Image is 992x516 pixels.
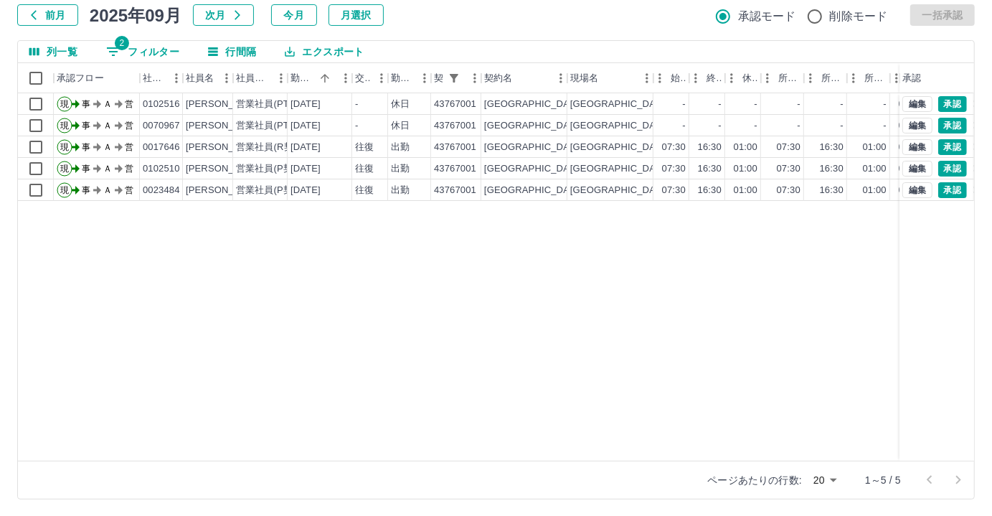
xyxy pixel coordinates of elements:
text: Ａ [103,121,112,131]
div: 勤務区分 [388,63,431,93]
div: 勤務日 [290,63,315,93]
div: 勤務区分 [391,63,414,93]
button: メニュー [414,67,435,89]
div: 07:30 [777,162,800,176]
text: Ａ [103,99,112,109]
div: - [841,98,844,111]
div: 所定終業 [804,63,847,93]
div: - [884,98,887,111]
div: 所定開始 [778,63,801,93]
div: 承認 [902,63,921,93]
div: 休日 [391,98,410,111]
div: - [755,98,757,111]
text: 事 [82,121,90,131]
text: Ａ [103,164,112,174]
div: 往復 [355,162,374,176]
div: 43767001 [434,184,476,197]
text: Ａ [103,142,112,152]
div: [DATE] [290,162,321,176]
text: 現 [60,185,69,195]
text: 現 [60,121,69,131]
div: 07:30 [662,184,686,197]
button: メニュー [166,67,187,89]
div: [DATE] [290,184,321,197]
button: 承認 [938,182,967,198]
div: 社員番号 [143,63,166,93]
button: 承認 [938,139,967,155]
div: 09:00 [899,162,922,176]
div: 営業社員(P契約) [236,162,306,176]
span: 承認モード [738,8,796,25]
div: 承認フロー [57,63,104,93]
div: [GEOGRAPHIC_DATA] [484,98,583,111]
div: 1件のフィルターを適用中 [444,68,464,88]
text: 事 [82,185,90,195]
div: - [755,119,757,133]
text: 営 [125,121,133,131]
div: 所定休憩 [847,63,890,93]
div: 営業社員(R契約) [236,141,306,154]
button: メニュー [550,67,572,89]
div: 出勤 [391,162,410,176]
div: 20 [808,470,842,491]
div: 契約コード [431,63,481,93]
button: 承認 [938,161,967,177]
button: 次月 [193,4,254,26]
div: 始業 [653,63,689,93]
h5: 2025年09月 [90,4,181,26]
div: 09:00 [899,141,922,154]
div: 0102510 [143,162,180,176]
div: 承認 [899,63,974,93]
div: 43767001 [434,98,476,111]
div: 01:00 [863,162,887,176]
div: 16:30 [698,184,722,197]
button: ソート [315,68,335,88]
div: [PERSON_NAME] [186,119,264,133]
div: 07:30 [662,162,686,176]
div: [GEOGRAPHIC_DATA] [484,141,583,154]
button: 今月 [271,4,317,26]
button: 前月 [17,4,78,26]
div: 0070967 [143,119,180,133]
div: 出勤 [391,141,410,154]
div: 43767001 [434,141,476,154]
div: 16:30 [820,162,844,176]
div: 07:30 [662,141,686,154]
div: 往復 [355,184,374,197]
text: 現 [60,99,69,109]
div: [PERSON_NAME] [186,98,264,111]
div: 社員名 [186,63,214,93]
button: 列選択 [18,41,89,62]
div: 01:00 [734,184,757,197]
div: 契約名 [484,63,512,93]
div: 00:00 [899,98,922,111]
div: 社員区分 [236,63,270,93]
div: - [355,119,358,133]
text: 事 [82,99,90,109]
div: 0023484 [143,184,180,197]
button: メニュー [335,67,356,89]
div: [GEOGRAPHIC_DATA]立[PERSON_NAME][GEOGRAPHIC_DATA] [570,98,856,111]
div: 09:00 [899,184,922,197]
div: 休日 [391,119,410,133]
div: [PERSON_NAME] [186,184,264,197]
div: 43767001 [434,119,476,133]
div: 07:30 [777,141,800,154]
button: 承認 [938,96,967,112]
button: メニュー [270,67,292,89]
div: 営業社員(PT契約) [236,119,311,133]
text: 事 [82,142,90,152]
text: 現 [60,142,69,152]
text: Ａ [103,185,112,195]
button: 行間隔 [197,41,268,62]
div: - [719,119,722,133]
button: フィルター表示 [444,68,464,88]
button: 編集 [902,118,932,133]
div: 始業 [671,63,686,93]
div: 01:00 [734,141,757,154]
div: 43767001 [434,162,476,176]
div: [GEOGRAPHIC_DATA]立[PERSON_NAME][GEOGRAPHIC_DATA] [570,141,856,154]
div: [GEOGRAPHIC_DATA] [484,162,583,176]
span: 2 [115,36,129,50]
div: 07:30 [777,184,800,197]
